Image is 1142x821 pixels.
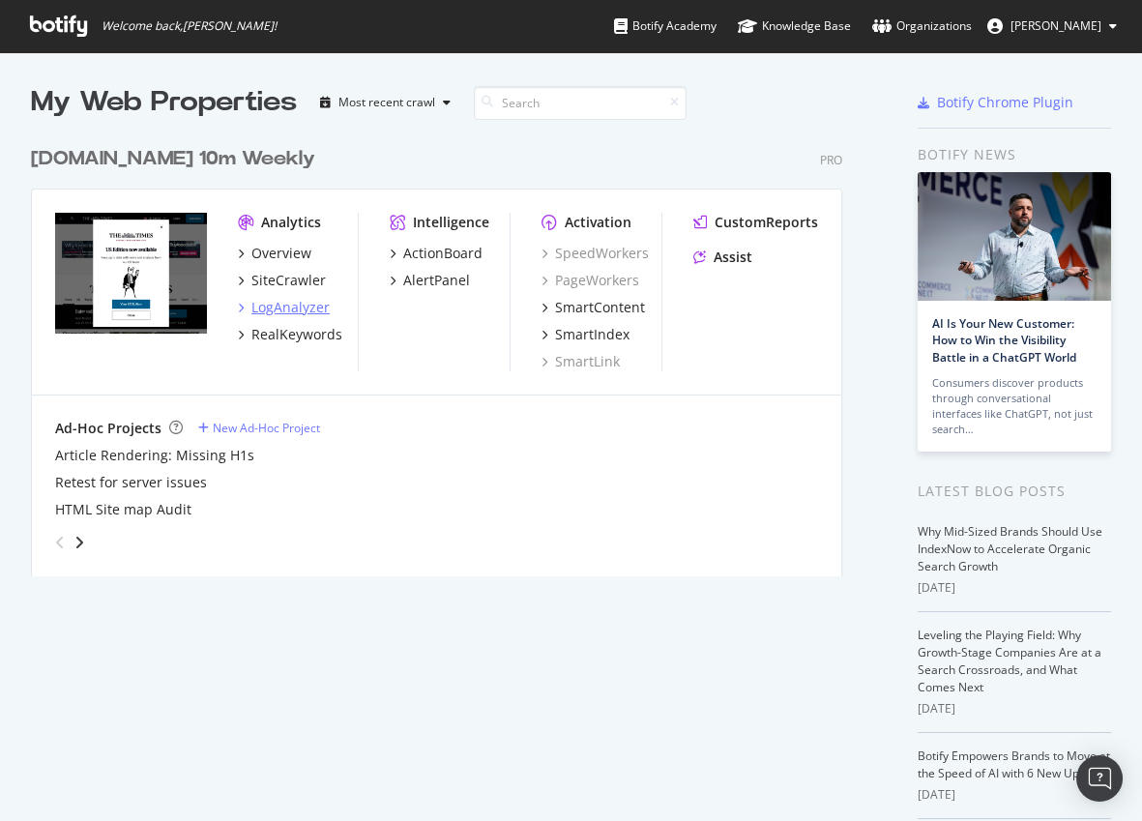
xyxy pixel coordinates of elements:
div: angle-right [73,533,86,552]
a: Why Mid-Sized Brands Should Use IndexNow to Accelerate Organic Search Growth [918,523,1102,574]
div: angle-left [47,527,73,558]
a: RealKeywords [238,325,342,344]
div: Most recent crawl [338,97,435,108]
div: Botify Chrome Plugin [937,93,1073,112]
div: [DATE] [918,579,1111,597]
a: CustomReports [693,213,818,232]
a: SmartLink [542,352,620,371]
span: Paul Leclercq [1010,17,1101,34]
img: www.TheTimes.co.uk [55,213,207,335]
a: PageWorkers [542,271,639,290]
a: AlertPanel [390,271,470,290]
div: LogAnalyzer [251,298,330,317]
div: Consumers discover products through conversational interfaces like ChatGPT, not just search… [932,375,1097,437]
div: Open Intercom Messenger [1076,755,1123,802]
div: Botify Academy [614,16,717,36]
a: Overview [238,244,311,263]
div: [DATE] [918,700,1111,718]
div: Overview [251,244,311,263]
div: Latest Blog Posts [918,481,1111,502]
div: Ad-Hoc Projects [55,419,161,438]
div: RealKeywords [251,325,342,344]
a: SmartContent [542,298,645,317]
a: New Ad-Hoc Project [198,420,320,436]
a: HTML Site map Audit [55,500,191,519]
div: CustomReports [715,213,818,232]
a: Article Rendering: Missing H1s [55,446,254,465]
a: Leveling the Playing Field: Why Growth-Stage Companies Are at a Search Crossroads, and What Comes... [918,627,1101,695]
div: New Ad-Hoc Project [213,420,320,436]
div: grid [31,122,858,576]
div: Intelligence [413,213,489,232]
input: Search [474,86,687,120]
div: SmartContent [555,298,645,317]
div: Organizations [872,16,972,36]
a: ActionBoard [390,244,483,263]
a: Botify Chrome Plugin [918,93,1073,112]
button: Most recent crawl [312,87,458,118]
button: [PERSON_NAME] [972,11,1132,42]
a: SiteCrawler [238,271,326,290]
img: AI Is Your New Customer: How to Win the Visibility Battle in a ChatGPT World [918,172,1111,301]
a: LogAnalyzer [238,298,330,317]
a: Botify Empowers Brands to Move at the Speed of AI with 6 New Updates [918,748,1110,781]
div: My Web Properties [31,83,297,122]
a: AI Is Your New Customer: How to Win the Visibility Battle in a ChatGPT World [932,315,1076,365]
div: Analytics [261,213,321,232]
a: [DOMAIN_NAME] 10m Weekly [31,145,323,173]
div: SmartIndex [555,325,630,344]
div: Botify news [918,144,1111,165]
div: ActionBoard [403,244,483,263]
div: [DOMAIN_NAME] 10m Weekly [31,145,315,173]
div: Knowledge Base [738,16,851,36]
div: Activation [565,213,631,232]
a: Retest for server issues [55,473,207,492]
div: Pro [820,152,842,168]
div: SiteCrawler [251,271,326,290]
a: SpeedWorkers [542,244,649,263]
span: Welcome back, [PERSON_NAME] ! [102,18,277,34]
div: [DATE] [918,786,1111,804]
a: Assist [693,248,752,267]
div: AlertPanel [403,271,470,290]
a: SmartIndex [542,325,630,344]
div: Assist [714,248,752,267]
